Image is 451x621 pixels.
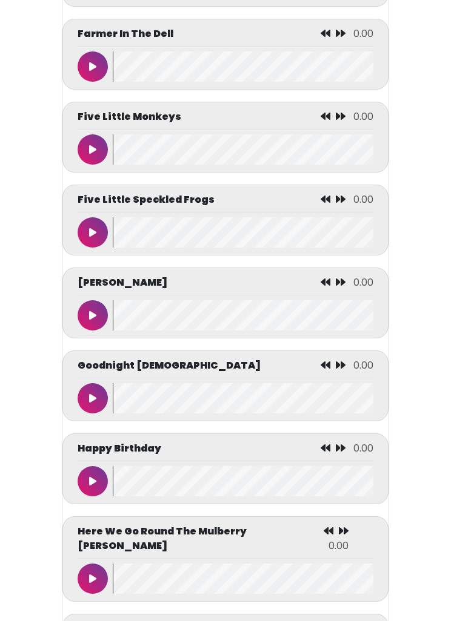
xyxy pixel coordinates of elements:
[78,525,324,554] p: Here We Go Round The Mulberry [PERSON_NAME]
[78,27,173,42] p: Farmer In The Dell
[353,110,373,124] span: 0.00
[78,359,261,373] p: Goodnight [DEMOGRAPHIC_DATA]
[78,442,161,456] p: Happy Birthday
[78,276,167,291] p: [PERSON_NAME]
[353,27,373,41] span: 0.00
[329,539,349,553] span: 0.00
[353,442,373,456] span: 0.00
[353,359,373,373] span: 0.00
[78,110,181,125] p: Five Little Monkeys
[78,193,215,208] p: Five Little Speckled Frogs
[353,193,373,207] span: 0.00
[353,276,373,290] span: 0.00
